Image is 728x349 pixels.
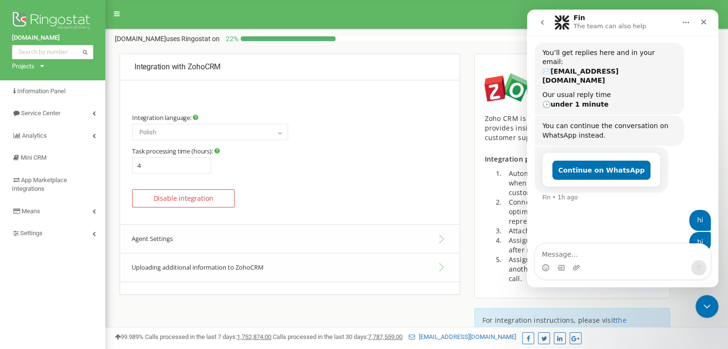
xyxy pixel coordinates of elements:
font: Mini CRM [21,154,46,161]
font: % [234,35,238,43]
span: Polish [135,126,285,139]
img: Ringostat logo [12,10,93,33]
font: [DOMAIN_NAME] [115,35,166,43]
a: [DOMAIN_NAME] [12,33,93,43]
font: Zoho CRM is a broadly functional system that provides insight into sales, marketing, and customer... [484,114,636,142]
font: 1,752,874.00 [237,333,271,340]
button: Disable integration [132,189,235,207]
font: [DOMAIN_NAME] [12,34,60,41]
font: uses Ringostat on [166,35,220,43]
font: Means [22,207,40,215]
font: Attaching call recordings to a lead/offer; [508,226,644,235]
font: [EMAIL_ADDRESS][DOMAIN_NAME] [419,333,516,340]
font: Agent Settings [132,234,173,243]
font: Integration with ZohoCRM [134,62,221,71]
font: Integration language: [132,113,191,122]
input: Search by number [12,45,93,59]
font: Analytics [22,132,47,139]
img: image [484,73,567,102]
iframe: Intercom live chat [527,10,718,287]
font: Calls processed in the last 7 days: [145,333,237,340]
button: Uploading additional information to ZohoCRM [120,253,459,282]
font: For integration instructions, please visit [482,316,616,325]
span: Polish [132,124,288,140]
font: Calls processed in the last 30 days: [273,333,368,340]
font: 7,787,559.00 [368,333,403,340]
font: Automatic creation of a lead/offer/contact when receiving an incoming call from a new customer; [508,169,656,197]
font: Assigning tasks to the responsible manager after receiving a missed call; [508,236,655,254]
font: Disable integration [153,194,213,203]
a: the knowledge base [482,316,627,334]
iframe: Intercom live chat [695,295,718,318]
font: Integration possibilities: [484,154,568,164]
font: Projects [12,62,34,70]
font: Assign tasks to the responsible manager if another manager answered the incoming call. [508,255,651,283]
font: App Marketplace Integrations [12,176,67,193]
font: Connecting call sources to a lead/offer to optimize call processing by sales representatives; [508,197,646,226]
font: 22 [226,35,234,43]
font: Settings [20,229,43,237]
font: Uploading additional information to ZohoCRM [132,263,264,272]
a: [EMAIL_ADDRESS][DOMAIN_NAME] [409,333,516,340]
font: 99.989% [121,333,144,340]
font: Task processing time (hours): [132,147,213,155]
button: Agent Settings [120,224,459,253]
font: Information Panel [17,87,66,95]
font: Polish [139,129,156,136]
font: Service Center [21,109,60,117]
